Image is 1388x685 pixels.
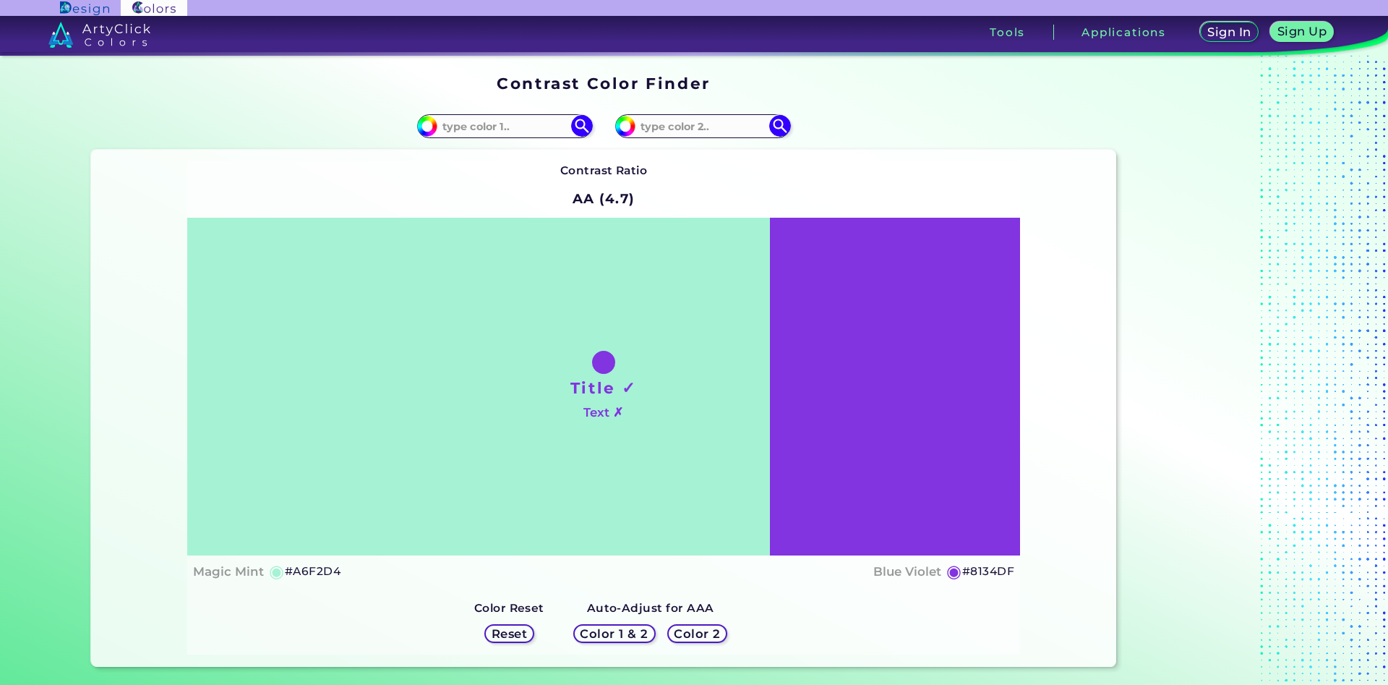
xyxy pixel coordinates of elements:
[583,402,623,423] h4: Text ✗
[873,561,941,582] h4: Blue Violet
[769,115,791,137] img: icon search
[571,115,593,137] img: icon search
[497,72,710,94] h1: Contrast Color Finder
[1273,23,1331,42] a: Sign Up
[587,601,714,615] strong: Auto-Adjust for AAA
[566,183,642,215] h2: AA (4.7)
[474,601,544,615] strong: Color Reset
[60,1,108,15] img: ArtyClick Design logo
[990,27,1025,38] h3: Tools
[437,116,572,136] input: type color 1..
[1280,26,1324,37] h5: Sign Up
[1209,27,1249,38] h5: Sign In
[570,377,637,399] h1: Title ✓
[676,628,719,639] h5: Color 2
[560,163,648,177] strong: Contrast Ratio
[269,563,285,580] h5: ◉
[493,628,526,639] h5: Reset
[193,561,264,582] h4: Magic Mint
[285,562,340,581] h5: #A6F2D4
[1202,23,1256,42] a: Sign In
[48,22,150,48] img: logo_artyclick_colors_white.svg
[962,562,1014,581] h5: #8134DF
[635,116,770,136] input: type color 2..
[946,563,962,580] h5: ◉
[583,628,646,639] h5: Color 1 & 2
[1081,27,1166,38] h3: Applications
